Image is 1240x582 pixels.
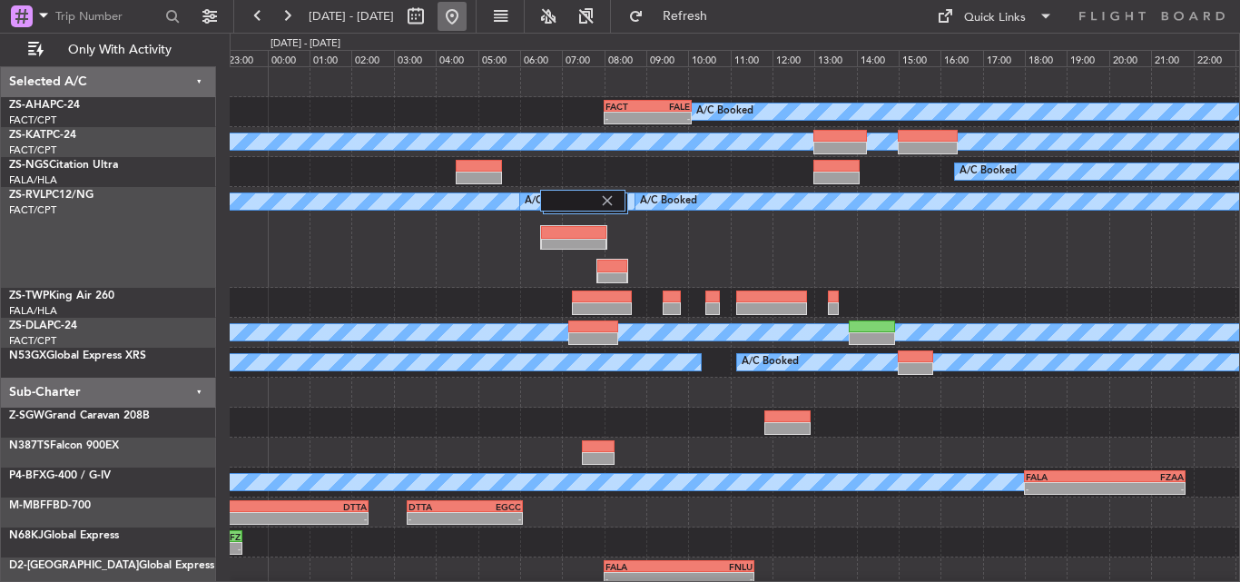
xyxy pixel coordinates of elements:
[605,50,646,66] div: 08:00
[696,98,753,125] div: A/C Booked
[9,321,77,331] a: ZS-DLAPC-24
[9,304,57,318] a: FALA/HLA
[9,113,56,127] a: FACT/CPT
[1025,50,1067,66] div: 18:00
[731,50,773,66] div: 11:00
[9,500,91,511] a: M-MBFFBD-700
[9,530,44,541] span: N68KJ
[688,50,730,66] div: 10:00
[9,130,46,141] span: ZS-KAT
[1026,483,1105,494] div: -
[9,190,93,201] a: ZS-RVLPC12/NG
[679,561,753,572] div: FNLU
[1109,50,1151,66] div: 20:00
[899,50,940,66] div: 15:00
[9,350,46,361] span: N53GX
[9,560,214,571] a: D2-[GEOGRAPHIC_DATA]Global Express
[9,410,44,421] span: Z-SGW
[1105,471,1184,482] div: FZAA
[9,500,53,511] span: M-MBFF
[9,560,139,571] span: D2-[GEOGRAPHIC_DATA]
[192,513,367,524] div: -
[960,158,1017,185] div: A/C Booked
[9,530,119,541] a: N68KJGlobal Express
[773,50,814,66] div: 12:00
[562,50,604,66] div: 07:00
[646,50,688,66] div: 09:00
[47,44,192,56] span: Only With Activity
[9,143,56,157] a: FACT/CPT
[525,188,600,215] div: A/C Unavailable
[9,470,111,481] a: P4-BFXG-400 / G-IV
[408,501,465,512] div: DTTA
[9,160,118,171] a: ZS-NGSCitation Ultra
[742,349,799,376] div: A/C Booked
[1026,471,1105,482] div: FALA
[857,50,899,66] div: 14:00
[9,350,146,361] a: N53GXGlobal Express XRS
[436,50,477,66] div: 04:00
[940,50,982,66] div: 16:00
[225,50,267,66] div: 23:00
[9,100,80,111] a: ZS-AHAPC-24
[647,113,690,123] div: -
[268,50,310,66] div: 00:00
[1105,483,1184,494] div: -
[9,334,56,348] a: FACT/CPT
[309,8,394,25] span: [DATE] - [DATE]
[9,291,49,301] span: ZS-TWP
[1194,50,1235,66] div: 22:00
[9,160,49,171] span: ZS-NGS
[814,50,856,66] div: 13:00
[983,50,1025,66] div: 17:00
[647,101,690,112] div: FALE
[465,501,521,512] div: EGCC
[599,192,615,209] img: gray-close.svg
[9,173,57,187] a: FALA/HLA
[9,130,76,141] a: ZS-KATPC-24
[465,513,521,524] div: -
[9,321,47,331] span: ZS-DLA
[647,10,723,23] span: Refresh
[964,9,1026,27] div: Quick Links
[9,190,45,201] span: ZS-RVL
[9,440,50,451] span: N387TS
[605,561,679,572] div: FALA
[20,35,197,64] button: Only With Activity
[192,501,367,512] div: DTTA
[605,113,648,123] div: -
[271,36,340,52] div: [DATE] - [DATE]
[351,50,393,66] div: 02:00
[1151,50,1193,66] div: 21:00
[310,50,351,66] div: 01:00
[9,203,56,217] a: FACT/CPT
[9,100,50,111] span: ZS-AHA
[55,3,160,30] input: Trip Number
[620,2,729,31] button: Refresh
[408,513,465,524] div: -
[9,470,46,481] span: P4-BFX
[605,101,648,112] div: FACT
[640,188,697,215] div: A/C Booked
[928,2,1062,31] button: Quick Links
[1067,50,1108,66] div: 19:00
[9,440,119,451] a: N387TSFalcon 900EX
[9,291,114,301] a: ZS-TWPKing Air 260
[9,410,150,421] a: Z-SGWGrand Caravan 208B
[394,50,436,66] div: 03:00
